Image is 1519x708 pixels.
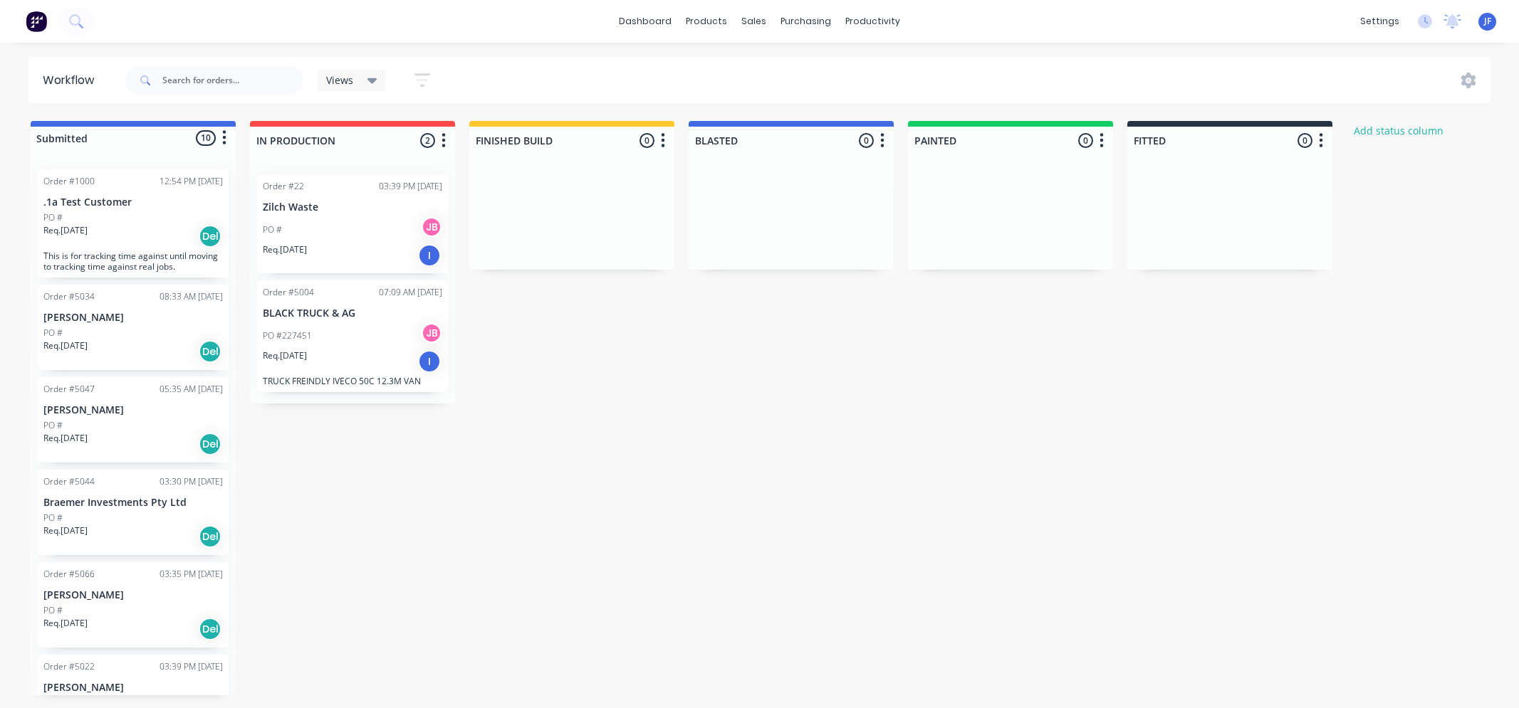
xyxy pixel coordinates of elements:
[43,211,63,224] p: PO #
[160,290,223,303] div: 08:33 AM [DATE]
[199,618,221,640] div: Del
[43,682,223,694] p: [PERSON_NAME]
[1484,15,1491,28] span: JF
[38,285,229,370] div: Order #503408:33 AM [DATE][PERSON_NAME]PO #Req.[DATE]Del
[43,419,63,432] p: PO #
[43,432,88,445] p: Req. [DATE]
[773,11,838,32] div: purchasing
[43,604,63,617] p: PO #
[257,174,448,273] div: Order #2203:39 PM [DATE]Zilch WastePO #JBReq.[DATE]I
[199,525,221,548] div: Del
[43,497,223,509] p: Braemer Investments Pty Ltd
[838,11,907,32] div: productivity
[38,562,229,648] div: Order #506603:35 PM [DATE][PERSON_NAME]PO #Req.[DATE]Del
[418,350,441,373] div: I
[38,377,229,463] div: Order #504705:35 AM [DATE][PERSON_NAME]PO #Req.[DATE]Del
[160,383,223,396] div: 05:35 AM [DATE]
[734,11,773,32] div: sales
[43,327,63,339] p: PO #
[38,169,229,278] div: Order #100012:54 PM [DATE].1a Test CustomerPO #Req.[DATE]DelThis is for tracking time against unt...
[679,11,734,32] div: products
[263,201,442,213] p: Zilch Waste
[199,433,221,455] div: Del
[43,312,223,324] p: [PERSON_NAME]
[160,475,223,488] div: 03:30 PM [DATE]
[421,322,442,344] div: JB
[43,250,223,272] p: This is for tracking time against until moving to tracking time against real jobs.
[43,339,88,352] p: Req. [DATE]
[160,568,223,581] div: 03:35 PM [DATE]
[43,404,223,416] p: [PERSON_NAME]
[43,660,95,673] div: Order #5022
[257,280,448,392] div: Order #500407:09 AM [DATE]BLACK TRUCK & AGPO #227451JBReq.[DATE]ITRUCK FREINDLY IVECO 50C 12.3M VAN
[160,660,223,673] div: 03:39 PM [DATE]
[421,216,442,238] div: JB
[1347,121,1451,140] button: Add status column
[43,512,63,524] p: PO #
[43,475,95,488] div: Order #5044
[263,223,282,236] p: PO #
[263,307,442,319] p: BLACK TRUCK & AG
[43,72,101,89] div: Workflow
[26,11,47,32] img: Factory
[43,175,95,188] div: Order #1000
[43,617,88,630] p: Req. [DATE]
[1353,11,1406,32] div: settings
[43,224,88,237] p: Req. [DATE]
[43,568,95,581] div: Order #5066
[38,470,229,555] div: Order #504403:30 PM [DATE]Braemer Investments Pty LtdPO #Req.[DATE]Del
[263,286,314,299] div: Order #5004
[43,383,95,396] div: Order #5047
[263,329,312,342] p: PO #227451
[263,349,307,362] p: Req. [DATE]
[326,73,353,88] span: Views
[612,11,679,32] a: dashboard
[43,196,223,208] p: .1a Test Customer
[379,286,442,299] div: 07:09 AM [DATE]
[199,340,221,363] div: Del
[199,225,221,248] div: Del
[43,589,223,601] p: [PERSON_NAME]
[162,66,303,95] input: Search for orders...
[263,180,304,193] div: Order #22
[43,524,88,537] p: Req. [DATE]
[379,180,442,193] div: 03:39 PM [DATE]
[43,290,95,303] div: Order #5034
[160,175,223,188] div: 12:54 PM [DATE]
[263,376,442,386] p: TRUCK FREINDLY IVECO 50C 12.3M VAN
